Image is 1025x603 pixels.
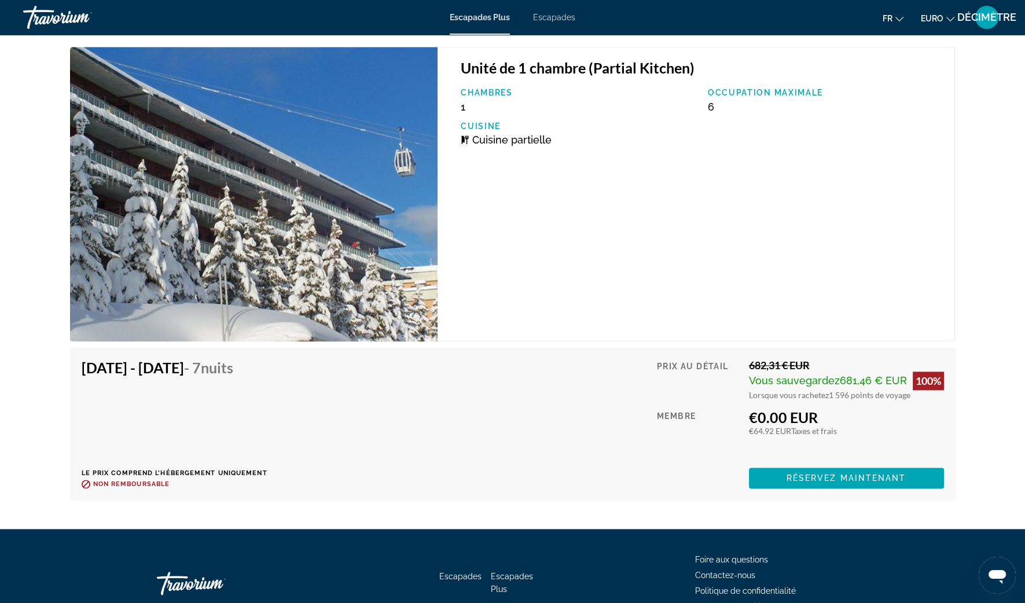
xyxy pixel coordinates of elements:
[533,13,575,22] a: Escapades
[491,572,533,594] a: Escapades Plus
[695,586,796,595] a: Politique de confidentialité
[979,557,1016,594] iframe: Bouton de lancement de la fenêtre de messagerie
[157,566,273,601] a: Rentre chez toi
[840,374,907,387] font: 681,46 € EUR
[749,426,944,436] div: €64.92 EUR
[708,88,943,97] p: Occupation maximale
[184,359,233,376] span: - 7
[93,480,170,488] span: Non remboursable
[913,372,944,390] div: 100%
[82,469,267,477] p: Le prix comprend l’hébergement uniquement
[791,426,837,436] span: Taxes et frais
[70,47,438,341] img: Résidence Palace 2
[883,14,892,23] span: Fr
[201,359,233,376] span: nuits
[749,374,840,387] span: Vous sauvegardez
[439,572,482,581] a: Escapades
[461,101,465,113] span: 1
[749,359,810,372] font: 682,31 € EUR
[708,101,714,113] span: 6
[749,390,829,400] span: Lorsque vous rachetez
[461,122,696,131] p: Cuisine
[695,571,755,580] a: Contactez-nous
[749,409,818,426] font: €0.00 EUR
[657,359,740,400] div: Prix au détail
[657,409,740,459] div: Membre
[921,14,943,23] span: EURO
[82,359,259,376] h4: [DATE] - [DATE]
[829,390,910,400] span: 1 596 points de voyage
[921,10,954,27] button: Changer de devise
[787,473,906,483] span: Réservez maintenant
[461,88,696,97] p: Chambres
[23,2,139,32] a: Travorium
[695,555,768,564] a: Foire aux questions
[883,10,903,27] button: Changer la langue
[972,5,1002,30] button: Menu utilisateur
[461,59,943,76] h3: Unité de 1 chambre (Partial Kitchen)
[749,468,944,488] button: Réservez maintenant
[957,12,1016,23] span: DÉCIMÈTRE
[450,13,510,22] a: Escapades Plus
[472,134,552,146] span: Cuisine partielle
